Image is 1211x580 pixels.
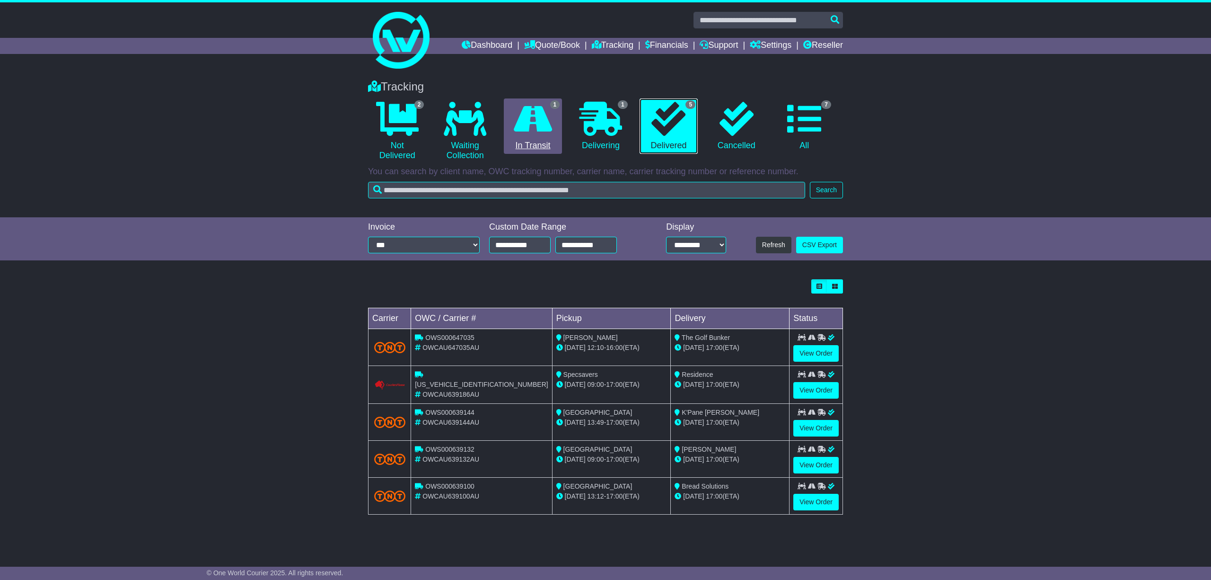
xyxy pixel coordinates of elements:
[675,380,785,390] div: (ETA)
[563,409,632,416] span: [GEOGRAPHIC_DATA]
[683,419,704,426] span: [DATE]
[793,420,839,437] a: View Order
[592,38,633,54] a: Tracking
[411,308,552,329] td: OWC / Carrier #
[565,455,586,463] span: [DATE]
[369,308,411,329] td: Carrier
[363,80,848,94] div: Tracking
[524,38,580,54] a: Quote/Book
[563,334,618,341] span: [PERSON_NAME]
[565,381,586,388] span: [DATE]
[368,222,480,232] div: Invoice
[462,38,512,54] a: Dashboard
[489,222,641,232] div: Custom Date Range
[556,418,667,428] div: - (ETA)
[556,491,667,501] div: - (ETA)
[671,308,790,329] td: Delivery
[504,98,562,154] a: 1 In Transit
[606,455,623,463] span: 17:00
[706,455,722,463] span: 17:00
[374,417,405,428] img: TNT_Domestic.png
[588,344,604,351] span: 12:10
[756,237,791,253] button: Refresh
[706,492,722,500] span: 17:00
[588,419,604,426] span: 13:49
[374,491,405,502] img: TNT_Domestic.png
[556,380,667,390] div: - (ETA)
[425,409,474,416] span: OWS000639144
[750,38,791,54] a: Settings
[683,381,704,388] span: [DATE]
[368,98,426,164] a: 2 Not Delivered
[682,371,713,378] span: Residence
[422,391,479,398] span: OWCAU639186AU
[425,334,474,341] span: OWS000647035
[682,482,728,490] span: Bread Solutions
[422,492,479,500] span: OWCAU639100AU
[565,419,586,426] span: [DATE]
[422,455,479,463] span: OWCAU639132AU
[640,98,698,154] a: 5 Delivered
[565,492,586,500] span: [DATE]
[675,343,785,353] div: (ETA)
[803,38,843,54] a: Reseller
[675,418,785,428] div: (ETA)
[683,455,704,463] span: [DATE]
[775,98,834,154] a: 7 All
[563,446,632,453] span: [GEOGRAPHIC_DATA]
[588,492,604,500] span: 13:12
[683,344,704,351] span: [DATE]
[606,381,623,388] span: 17:00
[706,381,722,388] span: 17:00
[425,482,474,490] span: OWS000639100
[571,98,630,154] a: 1 Delivering
[682,446,736,453] span: [PERSON_NAME]
[588,381,604,388] span: 09:00
[415,381,548,388] span: [US_VEHICLE_IDENTIFICATION_NUMBER]
[675,491,785,501] div: (ETA)
[793,457,839,473] a: View Order
[207,569,343,577] span: © One World Courier 2025. All rights reserved.
[368,167,843,177] p: You can search by client name, OWC tracking number, carrier name, carrier tracking number or refe...
[588,455,604,463] span: 09:00
[422,419,479,426] span: OWCAU639144AU
[793,382,839,399] a: View Order
[436,98,494,164] a: Waiting Collection
[425,446,474,453] span: OWS000639132
[810,182,843,198] button: Search
[606,344,623,351] span: 16:00
[706,419,722,426] span: 17:00
[707,98,765,154] a: Cancelled
[666,222,726,232] div: Display
[706,344,722,351] span: 17:00
[556,455,667,464] div: - (ETA)
[606,419,623,426] span: 17:00
[550,100,560,109] span: 1
[700,38,738,54] a: Support
[793,494,839,510] a: View Order
[682,334,730,341] span: The Golf Bunker
[565,344,586,351] span: [DATE]
[645,38,688,54] a: Financials
[683,492,704,500] span: [DATE]
[685,100,695,109] span: 5
[606,492,623,500] span: 17:00
[422,344,479,351] span: OWCAU647035AU
[556,343,667,353] div: - (ETA)
[821,100,831,109] span: 7
[374,454,405,465] img: TNT_Domestic.png
[563,371,598,378] span: Specsavers
[374,380,405,390] img: Couriers_Please.png
[374,342,405,353] img: TNT_Domestic.png
[618,100,628,109] span: 1
[552,308,671,329] td: Pickup
[414,100,424,109] span: 2
[682,409,759,416] span: K'Pane [PERSON_NAME]
[675,455,785,464] div: (ETA)
[563,482,632,490] span: [GEOGRAPHIC_DATA]
[796,237,843,253] a: CSV Export
[790,308,843,329] td: Status
[793,345,839,362] a: View Order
